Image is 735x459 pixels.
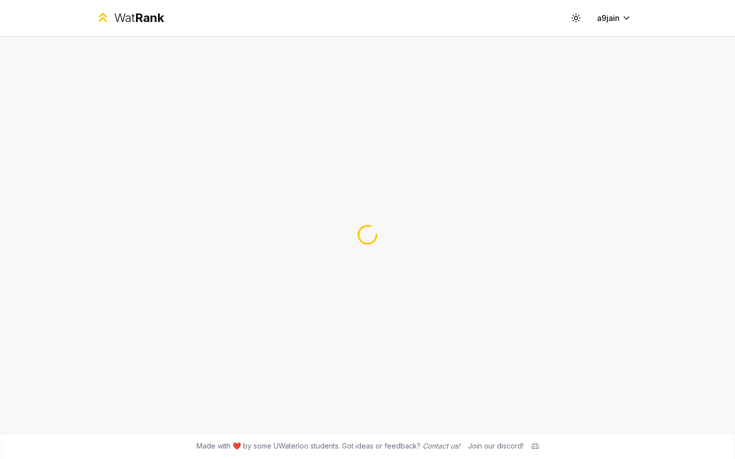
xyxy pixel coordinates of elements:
button: a9jain [589,9,639,27]
a: Contact us! [422,442,460,450]
span: a9jain [597,12,619,24]
a: WatRank [95,10,164,26]
span: Rank [135,10,164,25]
div: Join our discord! [468,441,523,451]
span: Made with ❤️ by some UWaterloo students. Got ideas or feedback? [196,441,460,451]
div: Wat [114,10,164,26]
